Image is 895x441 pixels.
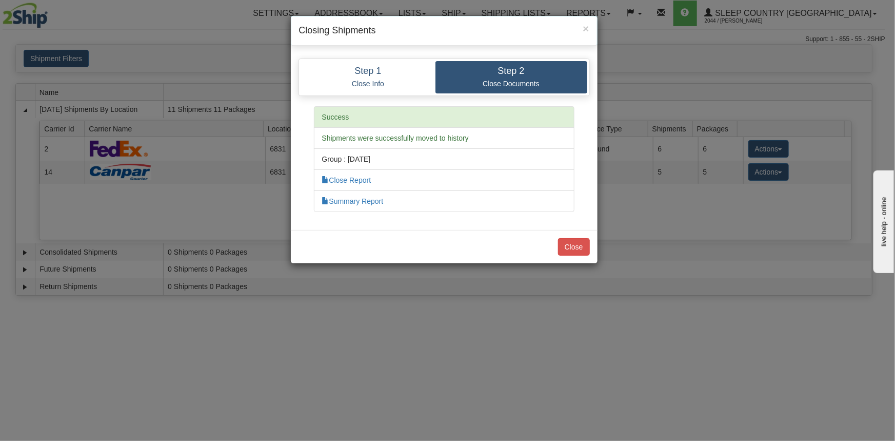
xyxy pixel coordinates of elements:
a: Step 1 Close Info [301,61,435,93]
p: Close Documents [443,79,580,88]
button: Close [583,23,589,34]
li: Group : [DATE] [314,148,574,170]
li: Success [314,106,574,128]
div: live help - online [8,9,95,16]
button: Close [558,238,590,256]
a: Close Report [322,176,371,184]
iframe: chat widget [871,168,894,273]
h4: Closing Shipments [299,24,589,37]
li: Shipments were successfully moved to history [314,127,574,149]
span: × [583,23,589,34]
a: Summary Report [322,197,384,205]
h4: Step 2 [443,66,580,76]
h4: Step 1 [309,66,428,76]
a: Step 2 Close Documents [435,61,587,93]
p: Close Info [309,79,428,88]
